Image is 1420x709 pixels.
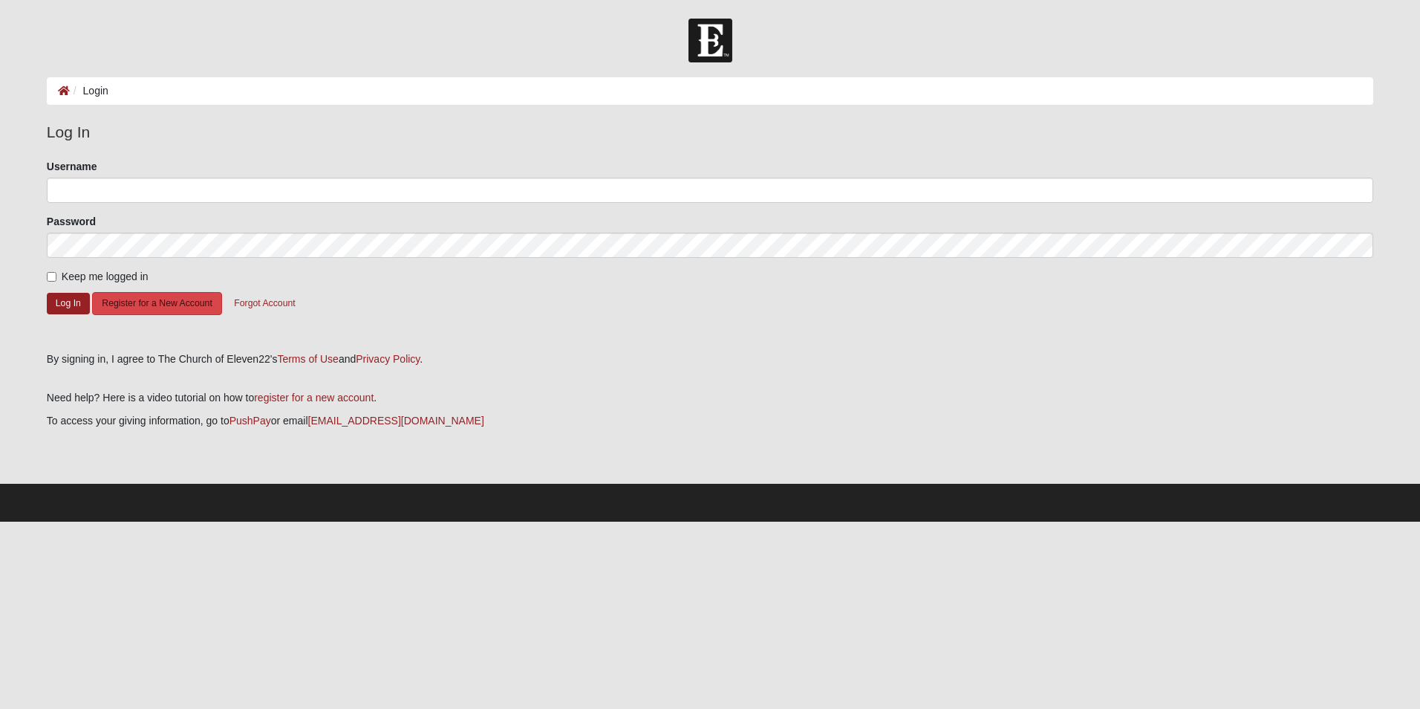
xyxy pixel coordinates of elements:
button: Forgot Account [224,292,304,315]
label: Username [47,159,97,174]
p: To access your giving information, go to or email [47,413,1373,429]
li: Login [70,83,108,99]
button: Log In [47,293,90,314]
a: [EMAIL_ADDRESS][DOMAIN_NAME] [308,415,484,427]
div: By signing in, I agree to The Church of Eleven22's and . [47,352,1373,367]
label: Password [47,214,96,229]
a: Terms of Use [277,353,338,365]
legend: Log In [47,120,1373,144]
p: Need help? Here is a video tutorial on how to . [47,390,1373,406]
button: Register for a New Account [92,292,221,315]
img: Church of Eleven22 Logo [688,19,732,62]
span: Keep me logged in [62,271,149,282]
input: Keep me logged in [47,272,56,282]
a: PushPay [229,415,271,427]
a: register for a new account [254,392,374,404]
a: Privacy Policy [356,353,420,365]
